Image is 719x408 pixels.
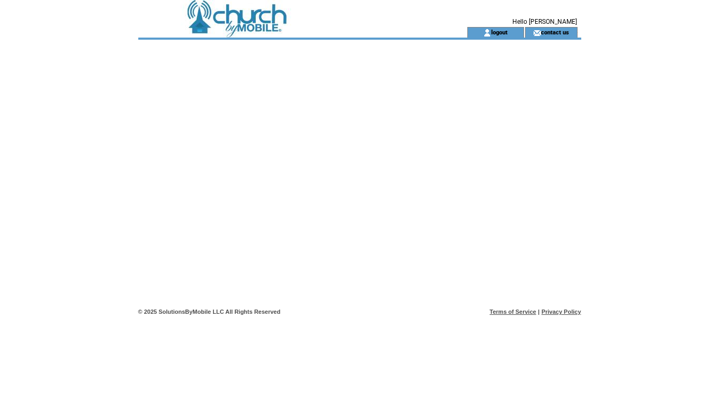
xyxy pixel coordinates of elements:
[483,29,491,37] img: account_icon.gif
[512,18,577,25] span: Hello [PERSON_NAME]
[533,29,541,37] img: contact_us_icon.gif
[542,309,581,315] a: Privacy Policy
[538,309,539,315] span: |
[491,29,508,35] a: logout
[541,29,569,35] a: contact us
[490,309,536,315] a: Terms of Service
[138,309,281,315] span: © 2025 SolutionsByMobile LLC All Rights Reserved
